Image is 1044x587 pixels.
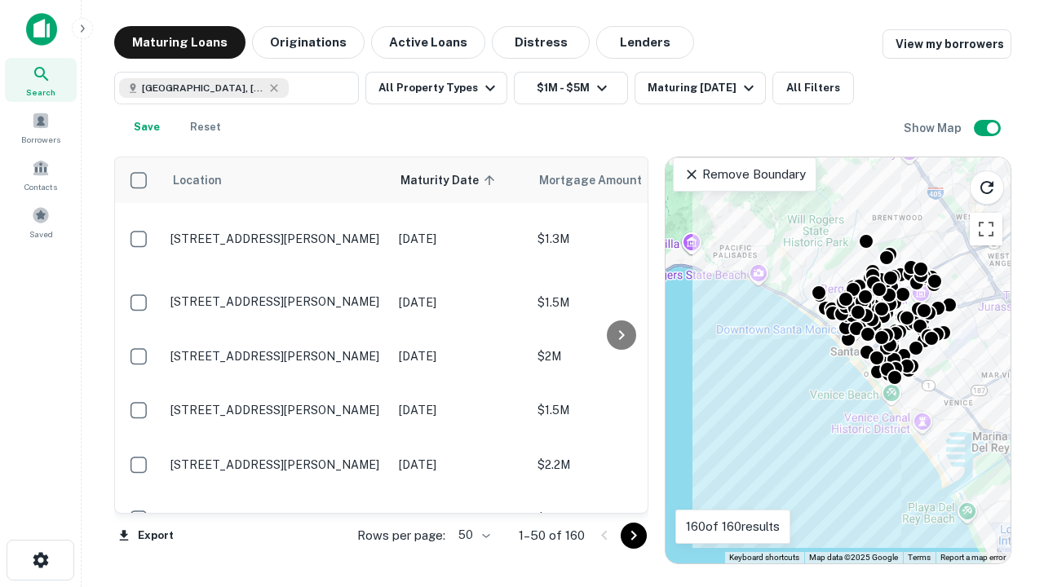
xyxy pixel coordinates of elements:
p: [STREET_ADDRESS][PERSON_NAME] [170,232,383,246]
span: Search [26,86,55,99]
a: Saved [5,200,77,244]
th: Location [162,157,391,203]
button: Go to next page [621,523,647,549]
button: Active Loans [371,26,485,59]
button: Toggle fullscreen view [970,213,1002,245]
p: $1.5M [537,401,701,419]
a: Search [5,58,77,102]
p: [STREET_ADDRESS][PERSON_NAME] [170,349,383,364]
p: [STREET_ADDRESS][PERSON_NAME] [170,511,383,526]
span: [GEOGRAPHIC_DATA], [GEOGRAPHIC_DATA], [GEOGRAPHIC_DATA] [142,81,264,95]
p: $2M [537,347,701,365]
p: $1.5M [537,293,701,311]
span: Location [172,170,222,190]
p: [DATE] [399,347,521,365]
a: Borrowers [5,105,77,149]
button: All Filters [772,72,854,104]
a: Open this area in Google Maps (opens a new window) [670,542,723,563]
button: Reload search area [970,170,1004,205]
p: Rows per page: [357,526,445,545]
p: $2.2M [537,456,701,474]
div: 50 [452,523,493,547]
button: Distress [492,26,590,59]
button: Originations [252,26,365,59]
img: Google [670,542,723,563]
p: [STREET_ADDRESS][PERSON_NAME] [170,403,383,417]
p: 1–50 of 160 [519,526,585,545]
p: [DATE] [399,293,521,311]
span: Map data ©2025 Google [809,553,898,562]
p: $1.3M [537,230,701,248]
span: Maturity Date [400,170,500,190]
button: Save your search to get updates of matches that match your search criteria. [121,111,173,143]
th: Maturity Date [391,157,529,203]
img: capitalize-icon.png [26,13,57,46]
span: Mortgage Amount [539,170,663,190]
button: $1M - $5M [514,72,628,104]
p: [STREET_ADDRESS][PERSON_NAME] [170,457,383,472]
div: 0 0 [666,157,1011,563]
p: $1M [537,510,701,527]
span: Borrowers [21,133,60,146]
iframe: Chat Widget [962,457,1044,535]
a: Report a map error [940,553,1006,562]
button: Export [114,523,178,548]
p: Remove Boundary [683,165,805,184]
h6: Show Map [904,119,964,137]
a: Contacts [5,152,77,196]
p: [DATE] [399,401,521,419]
p: [DATE] [399,456,521,474]
p: [STREET_ADDRESS][PERSON_NAME] [170,294,383,309]
button: Reset [179,111,232,143]
button: Keyboard shortcuts [729,552,799,563]
button: Maturing [DATE] [635,72,766,104]
button: All Property Types [365,72,507,104]
span: Saved [29,227,53,241]
p: [DATE] [399,510,521,527]
a: View my borrowers [883,29,1011,59]
a: Terms (opens in new tab) [908,553,931,562]
button: Maturing Loans [114,26,246,59]
button: Lenders [596,26,694,59]
p: [DATE] [399,230,521,248]
p: 160 of 160 results [686,517,780,536]
th: Mortgage Amount [529,157,709,203]
span: Contacts [24,180,57,193]
div: Maturing [DATE] [648,78,759,98]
